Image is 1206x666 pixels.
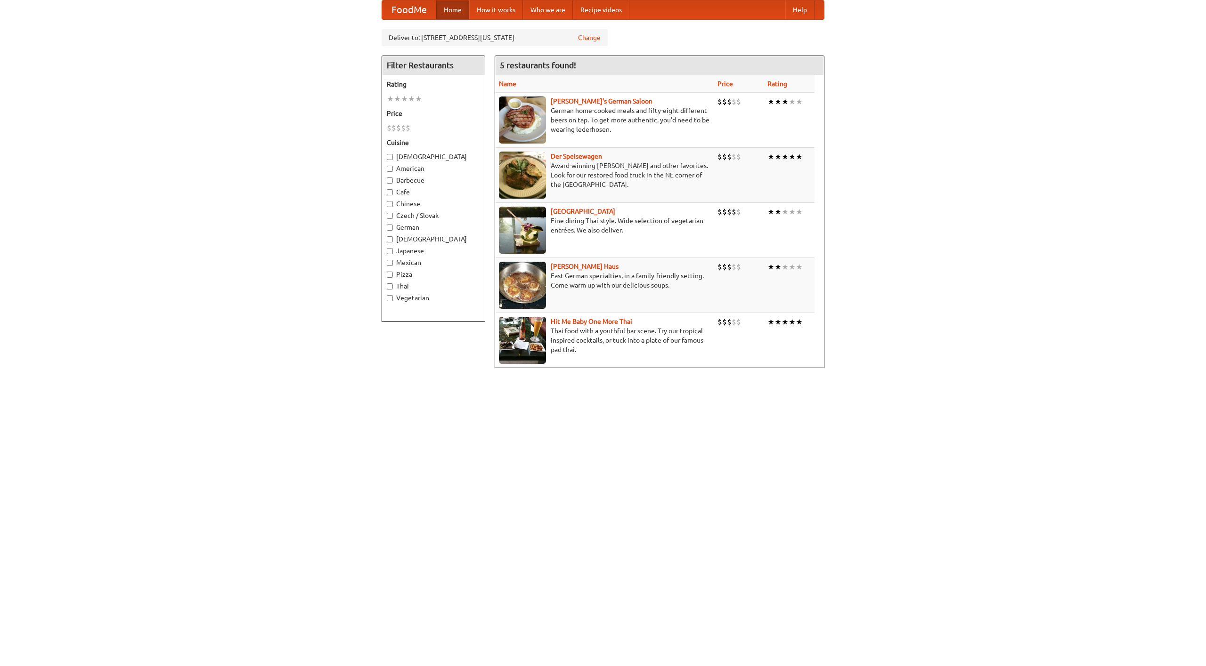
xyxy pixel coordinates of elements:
a: [GEOGRAPHIC_DATA] [551,208,615,215]
img: babythai.jpg [499,317,546,364]
input: Thai [387,283,393,289]
li: $ [717,317,722,327]
p: Award-winning [PERSON_NAME] and other favorites. Look for our restored food truck in the NE corne... [499,161,710,189]
input: Mexican [387,260,393,266]
li: ★ [401,94,408,104]
h5: Rating [387,80,480,89]
li: $ [722,262,727,272]
label: German [387,223,480,232]
li: $ [722,207,727,217]
li: $ [727,207,732,217]
li: ★ [796,152,803,162]
li: ★ [774,152,782,162]
label: Chinese [387,199,480,209]
img: esthers.jpg [499,96,546,144]
li: $ [722,152,727,162]
input: Japanese [387,248,393,254]
li: ★ [789,96,796,107]
label: Japanese [387,246,480,256]
ng-pluralize: 5 restaurants found! [500,61,576,70]
a: Der Speisewagen [551,152,602,160]
li: ★ [767,317,774,327]
li: ★ [767,207,774,217]
a: Recipe videos [573,0,629,19]
label: Vegetarian [387,293,480,303]
li: ★ [774,262,782,272]
li: $ [401,123,406,133]
label: Czech / Slovak [387,211,480,220]
li: ★ [782,207,789,217]
li: $ [727,317,732,327]
li: $ [396,123,401,133]
li: $ [736,207,741,217]
li: $ [736,96,741,107]
li: $ [406,123,410,133]
li: $ [391,123,396,133]
div: Deliver to: [STREET_ADDRESS][US_STATE] [382,29,608,46]
li: $ [727,262,732,272]
p: German home-cooked meals and fifty-eight different beers on tap. To get more authentic, you'd nee... [499,106,710,134]
p: Thai food with a youthful bar scene. Try our tropical inspired cocktails, or tuck into a plate of... [499,326,710,354]
li: $ [717,207,722,217]
li: $ [722,317,727,327]
li: ★ [767,262,774,272]
li: $ [717,262,722,272]
input: Cafe [387,189,393,195]
li: ★ [782,96,789,107]
li: ★ [789,262,796,272]
li: ★ [767,152,774,162]
li: ★ [796,96,803,107]
a: How it works [469,0,523,19]
li: $ [722,96,727,107]
img: kohlhaus.jpg [499,262,546,309]
a: Home [436,0,469,19]
label: Mexican [387,258,480,267]
li: $ [732,96,736,107]
input: Chinese [387,201,393,207]
label: Barbecue [387,176,480,185]
li: ★ [796,317,803,327]
li: ★ [782,152,789,162]
input: Pizza [387,272,393,278]
li: $ [736,317,741,327]
a: Price [717,80,733,88]
li: $ [736,152,741,162]
p: Fine dining Thai-style. Wide selection of vegetarian entrées. We also deliver. [499,216,710,235]
li: ★ [774,207,782,217]
li: ★ [774,96,782,107]
label: [DEMOGRAPHIC_DATA] [387,234,480,244]
li: ★ [767,96,774,107]
a: Rating [767,80,787,88]
li: ★ [789,317,796,327]
li: $ [717,96,722,107]
label: American [387,164,480,173]
li: $ [387,123,391,133]
h5: Price [387,109,480,118]
li: $ [727,152,732,162]
label: [DEMOGRAPHIC_DATA] [387,152,480,161]
input: [DEMOGRAPHIC_DATA] [387,236,393,242]
input: Vegetarian [387,295,393,301]
input: German [387,225,393,231]
a: FoodMe [382,0,436,19]
li: ★ [387,94,394,104]
li: ★ [782,317,789,327]
a: Hit Me Baby One More Thai [551,318,632,325]
li: $ [732,207,736,217]
li: ★ [796,207,803,217]
img: speisewagen.jpg [499,152,546,199]
li: $ [732,262,736,272]
li: ★ [796,262,803,272]
li: ★ [408,94,415,104]
input: American [387,166,393,172]
li: ★ [415,94,422,104]
h4: Filter Restaurants [382,56,485,75]
li: $ [727,96,732,107]
input: Czech / Slovak [387,213,393,219]
a: Help [785,0,815,19]
input: Barbecue [387,177,393,184]
li: ★ [394,94,401,104]
input: [DEMOGRAPHIC_DATA] [387,154,393,160]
